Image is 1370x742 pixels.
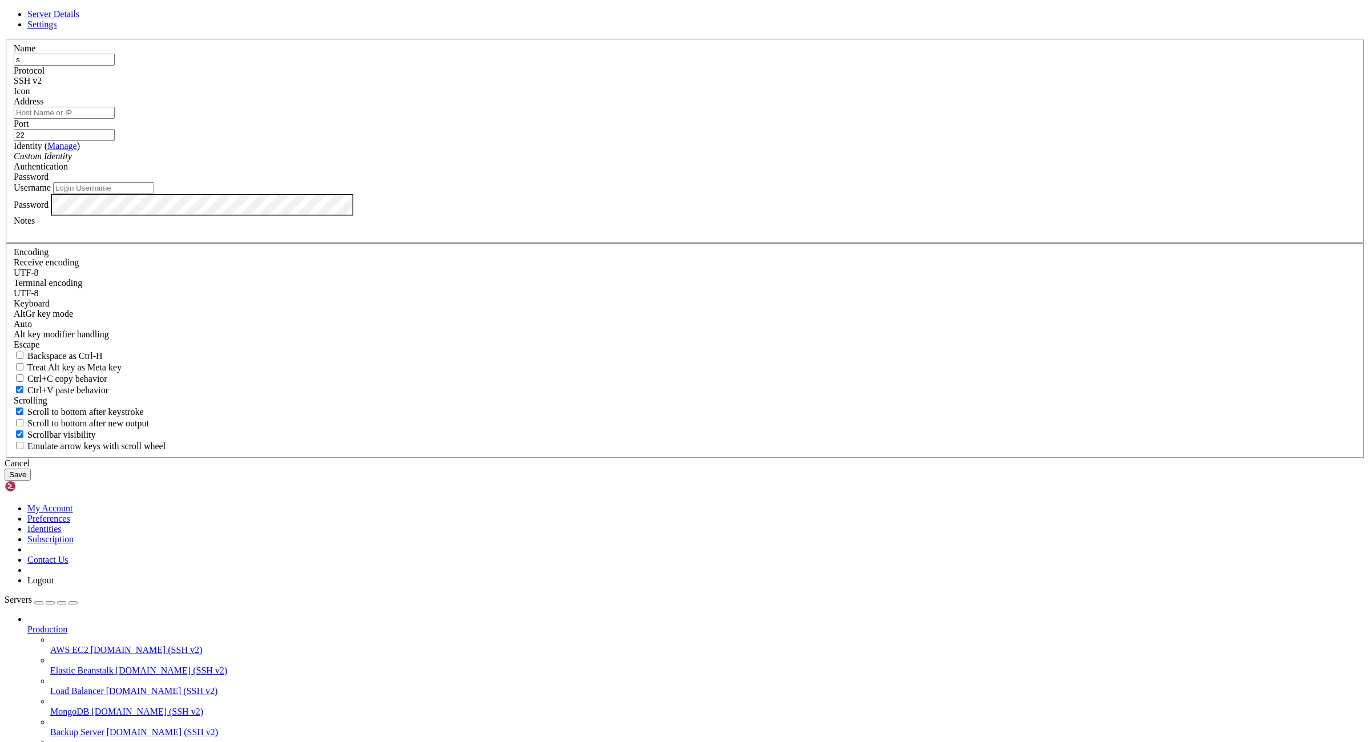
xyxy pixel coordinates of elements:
a: Elastic Beanstalk [DOMAIN_NAME] (SSH v2) [50,666,1365,676]
span: Elastic Beanstalk [50,666,114,675]
label: Whether the Alt key acts as a Meta key or as a distinct Alt key. [14,362,122,372]
label: Notes [14,216,35,225]
a: MongoDB [DOMAIN_NAME] (SSH v2) [50,707,1365,717]
label: Protocol [14,66,45,75]
input: Ctrl+V paste behavior [16,386,23,393]
label: Controls how the Alt key is handled. Escape: Send an ESC prefix. 8-Bit: Add 128 to the typed char... [14,329,109,339]
span: Scroll to bottom after new output [27,418,149,428]
input: Server Name [14,54,115,66]
a: Identities [27,524,62,534]
label: Keyboard [14,299,50,308]
input: Backspace as Ctrl-H [16,352,23,359]
label: Password [14,199,49,209]
span: AWS EC2 [50,645,88,655]
label: When using the alternative screen buffer, and DECCKM (Application Cursor Keys) is active, mouse w... [14,441,166,451]
input: Treat Alt key as Meta key [16,363,23,370]
a: Manage [47,141,77,151]
div: UTF-8 [14,288,1356,299]
span: [DOMAIN_NAME] (SSH v2) [91,645,203,655]
div: Custom Identity [14,151,1356,162]
div: Cancel [5,458,1365,469]
span: Scroll to bottom after keystroke [27,407,144,417]
label: If true, the backspace should send BS ('\x08', aka ^H). Otherwise the backspace key should send '... [14,351,103,361]
span: Treat Alt key as Meta key [27,362,122,372]
span: Scrollbar visibility [27,430,96,439]
a: Settings [27,19,57,29]
input: Ctrl+C copy behavior [16,374,23,382]
label: Set the expected encoding for data received from the host. If the encodings do not match, visual ... [14,257,79,267]
span: Production [27,624,67,634]
span: [DOMAIN_NAME] (SSH v2) [116,666,228,675]
label: Scrolling [14,396,47,405]
label: Scroll to bottom after new output. [14,418,149,428]
a: AWS EC2 [DOMAIN_NAME] (SSH v2) [50,645,1365,655]
span: Escape [14,340,39,349]
span: [DOMAIN_NAME] (SSH v2) [107,727,219,737]
li: Elastic Beanstalk [DOMAIN_NAME] (SSH v2) [50,655,1365,676]
label: Whether to scroll to the bottom on any keystroke. [14,407,144,417]
span: ( ) [45,141,80,151]
label: Set the expected encoding for data received from the host. If the encodings do not match, visual ... [14,309,73,318]
label: Identity [14,141,80,151]
span: Ctrl+C copy behavior [27,374,107,384]
label: The default terminal encoding. ISO-2022 enables character map translations (like graphics maps). ... [14,278,82,288]
span: Emulate arrow keys with scroll wheel [27,441,166,451]
button: Save [5,469,31,481]
span: Load Balancer [50,686,104,696]
label: Ctrl-C copies if true, send ^C to host if false. Ctrl-Shift-C sends ^C to host if true, copies if... [14,374,107,384]
label: Ctrl+V pastes if true, sends ^V to host if false. Ctrl+Shift+V sends ^V to host if true, pastes i... [14,385,108,395]
input: Login Username [53,182,154,194]
input: Port Number [14,129,115,141]
i: Custom Identity [14,151,72,161]
input: Host Name or IP [14,107,115,119]
span: Servers [5,595,32,604]
label: Authentication [14,162,68,171]
span: UTF-8 [14,268,39,277]
span: Auto [14,319,32,329]
img: Shellngn [5,481,70,492]
span: [DOMAIN_NAME] (SSH v2) [91,707,203,716]
div: Auto [14,319,1356,329]
input: Scroll to bottom after keystroke [16,408,23,415]
span: Backup Server [50,727,104,737]
label: Username [14,183,51,192]
input: Scrollbar visibility [16,430,23,438]
span: Ctrl+V paste behavior [27,385,108,395]
li: MongoDB [DOMAIN_NAME] (SSH v2) [50,696,1365,717]
a: Contact Us [27,555,68,564]
a: Production [27,624,1365,635]
div: UTF-8 [14,268,1356,278]
label: Name [14,43,35,53]
input: Emulate arrow keys with scroll wheel [16,442,23,449]
a: Server Details [27,9,79,19]
label: The vertical scrollbar mode. [14,430,96,439]
div: SSH v2 [14,76,1356,86]
span: UTF-8 [14,288,39,298]
a: Preferences [27,514,70,523]
li: AWS EC2 [DOMAIN_NAME] (SSH v2) [50,635,1365,655]
input: Scroll to bottom after new output [16,419,23,426]
a: Load Balancer [DOMAIN_NAME] (SSH v2) [50,686,1365,696]
label: Encoding [14,247,49,257]
span: [DOMAIN_NAME] (SSH v2) [106,686,218,696]
li: Backup Server [DOMAIN_NAME] (SSH v2) [50,717,1365,737]
label: Port [14,119,29,128]
a: Servers [5,595,78,604]
label: Icon [14,86,30,96]
span: MongoDB [50,707,89,716]
div: Password [14,172,1356,182]
span: Password [14,172,49,182]
a: Subscription [27,534,74,544]
label: Address [14,96,43,106]
a: My Account [27,503,73,513]
span: SSH v2 [14,76,42,86]
a: Backup Server [DOMAIN_NAME] (SSH v2) [50,727,1365,737]
span: Backspace as Ctrl-H [27,351,103,361]
a: Logout [27,575,54,585]
div: Escape [14,340,1356,350]
li: Load Balancer [DOMAIN_NAME] (SSH v2) [50,676,1365,696]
